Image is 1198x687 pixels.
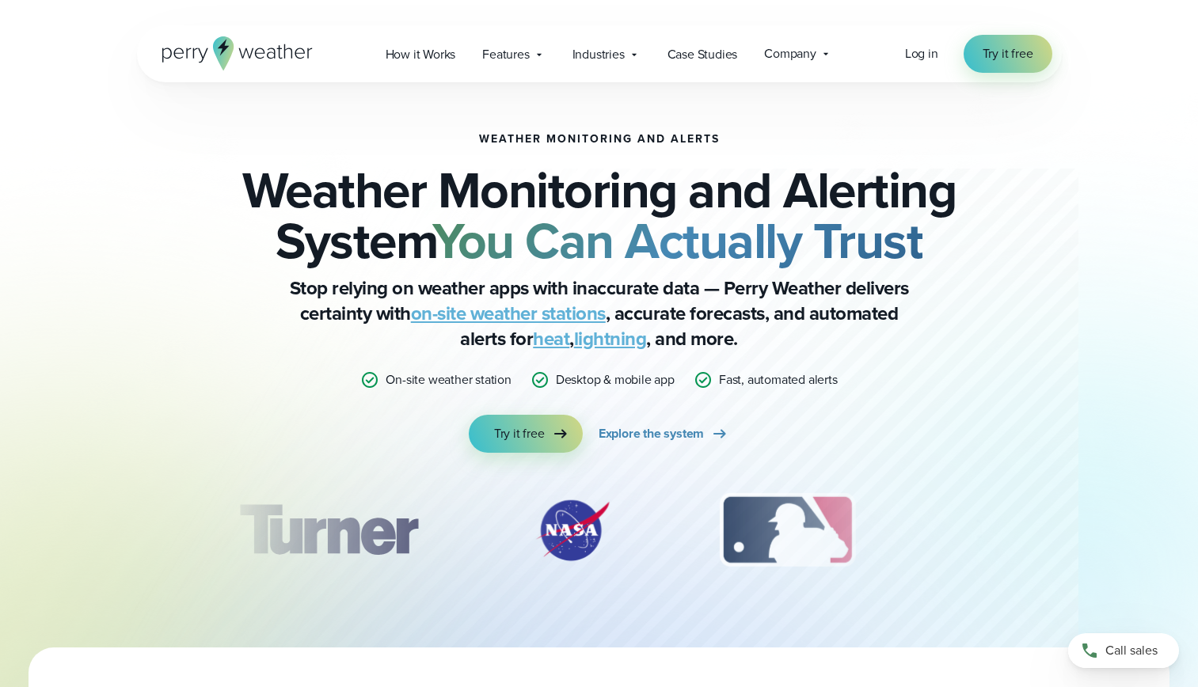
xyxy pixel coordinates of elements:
img: NASA.svg [517,491,628,570]
a: heat [533,325,569,353]
p: Desktop & mobile app [556,370,675,389]
span: Company [764,44,816,63]
a: Log in [905,44,938,63]
span: Explore the system [599,424,704,443]
span: Call sales [1105,641,1158,660]
a: on-site weather stations [411,299,606,328]
p: Fast, automated alerts [719,370,838,389]
h1: Weather Monitoring and Alerts [479,133,720,146]
span: Try it free [494,424,545,443]
div: 4 of 12 [947,491,1074,570]
img: MLB.svg [704,491,871,570]
a: Try it free [964,35,1052,73]
div: 2 of 12 [517,491,628,570]
p: On-site weather station [386,370,511,389]
span: Industries [572,45,625,64]
a: Explore the system [599,415,729,453]
span: How it Works [386,45,456,64]
a: lightning [574,325,647,353]
a: Call sales [1068,633,1179,668]
img: PGA.svg [947,491,1074,570]
div: slideshow [216,491,983,578]
a: Case Studies [654,38,751,70]
a: How it Works [372,38,470,70]
strong: You Can Actually Trust [432,203,922,278]
span: Features [482,45,529,64]
a: Try it free [469,415,583,453]
div: 1 of 12 [215,491,440,570]
h2: Weather Monitoring and Alerting System [216,165,983,266]
p: Stop relying on weather apps with inaccurate data — Perry Weather delivers certainty with , accur... [283,275,916,351]
span: Case Studies [667,45,738,64]
div: 3 of 12 [704,491,871,570]
img: Turner-Construction_1.svg [215,491,440,570]
span: Try it free [983,44,1033,63]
